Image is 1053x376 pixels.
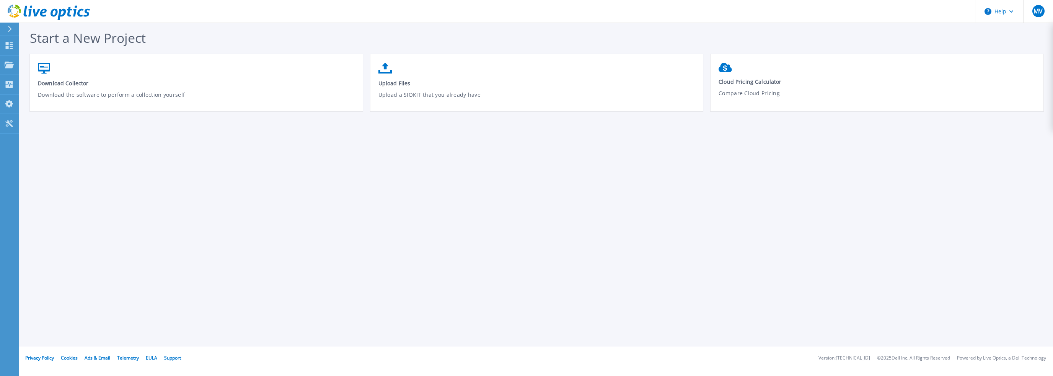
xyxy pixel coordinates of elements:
[30,29,146,47] span: Start a New Project
[25,355,54,361] a: Privacy Policy
[1033,8,1043,14] span: MV
[146,355,157,361] a: EULA
[378,80,696,87] span: Upload Files
[719,89,1036,107] p: Compare Cloud Pricing
[117,355,139,361] a: Telemetry
[38,80,355,87] span: Download Collector
[61,355,78,361] a: Cookies
[378,91,696,108] p: Upload a SIOKIT that you already have
[818,356,870,361] li: Version: [TECHNICAL_ID]
[30,59,363,114] a: Download CollectorDownload the software to perform a collection yourself
[957,356,1046,361] li: Powered by Live Optics, a Dell Technology
[877,356,950,361] li: © 2025 Dell Inc. All Rights Reserved
[719,78,1036,85] span: Cloud Pricing Calculator
[711,59,1043,112] a: Cloud Pricing CalculatorCompare Cloud Pricing
[164,355,181,361] a: Support
[85,355,110,361] a: Ads & Email
[370,59,703,114] a: Upload FilesUpload a SIOKIT that you already have
[38,91,355,108] p: Download the software to perform a collection yourself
